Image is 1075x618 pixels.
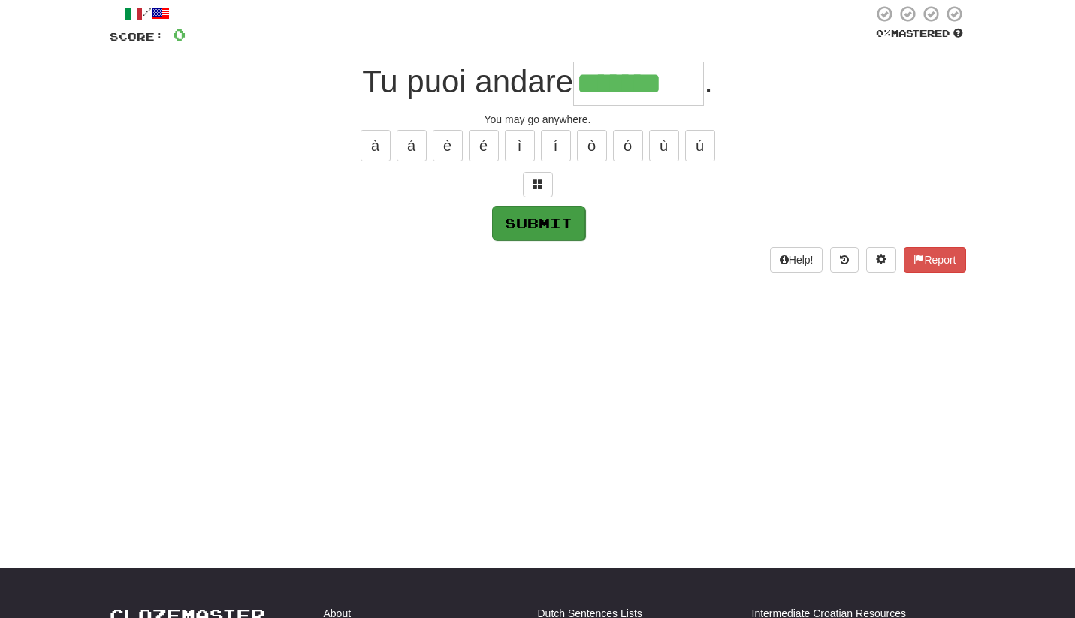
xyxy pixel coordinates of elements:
[397,130,427,161] button: á
[873,27,966,41] div: Mastered
[830,247,859,273] button: Round history (alt+y)
[904,247,965,273] button: Report
[173,25,186,44] span: 0
[433,130,463,161] button: è
[110,5,186,23] div: /
[770,247,823,273] button: Help!
[685,130,715,161] button: ú
[541,130,571,161] button: í
[361,130,391,161] button: à
[469,130,499,161] button: é
[649,130,679,161] button: ù
[110,30,164,43] span: Score:
[876,27,891,39] span: 0 %
[613,130,643,161] button: ó
[577,130,607,161] button: ò
[492,206,585,240] button: Submit
[110,112,966,127] div: You may go anywhere.
[523,172,553,197] button: Switch sentence to multiple choice alt+p
[505,130,535,161] button: ì
[704,64,713,99] span: .
[362,64,573,99] span: Tu puoi andare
